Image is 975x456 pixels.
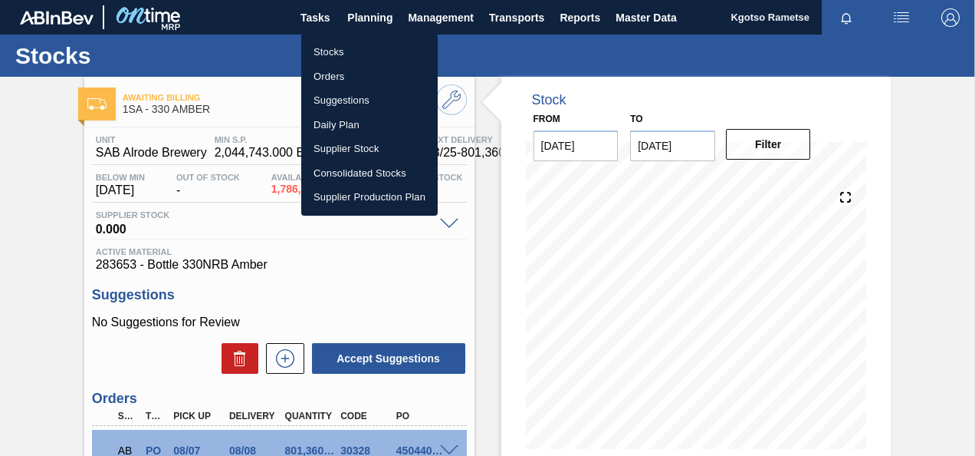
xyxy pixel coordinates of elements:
a: Supplier Stock [301,137,438,161]
a: Suggestions [301,88,438,113]
a: Orders [301,64,438,89]
a: Supplier Production Plan [301,185,438,210]
a: Consolidated Stocks [301,161,438,186]
a: Daily Plan [301,113,438,137]
a: Stocks [301,40,438,64]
